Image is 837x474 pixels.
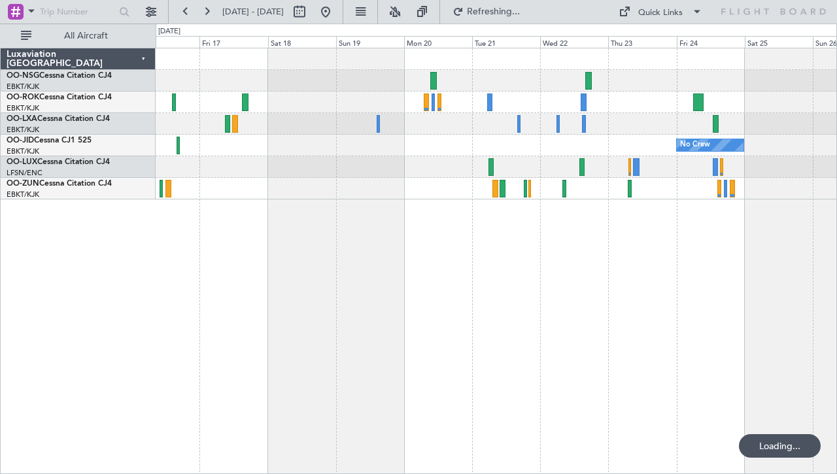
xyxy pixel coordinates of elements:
[540,36,608,48] div: Wed 22
[7,180,39,188] span: OO-ZUN
[745,36,813,48] div: Sat 25
[7,146,39,156] a: EBKT/KJK
[7,82,39,92] a: EBKT/KJK
[7,158,110,166] a: OO-LUXCessna Citation CJ4
[7,190,39,199] a: EBKT/KJK
[404,36,472,48] div: Mon 20
[7,72,112,80] a: OO-NSGCessna Citation CJ4
[7,125,39,135] a: EBKT/KJK
[7,93,112,101] a: OO-ROKCessna Citation CJ4
[638,7,683,20] div: Quick Links
[7,180,112,188] a: OO-ZUNCessna Citation CJ4
[7,103,39,113] a: EBKT/KJK
[7,93,39,101] span: OO-ROK
[739,434,821,458] div: Loading...
[7,137,34,144] span: OO-JID
[7,158,37,166] span: OO-LUX
[7,115,37,123] span: OO-LXA
[677,36,745,48] div: Fri 24
[14,25,142,46] button: All Aircraft
[7,137,92,144] a: OO-JIDCessna CJ1 525
[466,7,521,16] span: Refreshing...
[222,6,284,18] span: [DATE] - [DATE]
[472,36,540,48] div: Tue 21
[131,36,199,48] div: Thu 16
[40,2,115,22] input: Trip Number
[336,36,404,48] div: Sun 19
[268,36,336,48] div: Sat 18
[158,26,180,37] div: [DATE]
[608,36,676,48] div: Thu 23
[447,1,525,22] button: Refreshing...
[7,168,43,178] a: LFSN/ENC
[612,1,709,22] button: Quick Links
[34,31,138,41] span: All Aircraft
[7,115,110,123] a: OO-LXACessna Citation CJ4
[199,36,267,48] div: Fri 17
[7,72,39,80] span: OO-NSG
[680,135,710,155] div: No Crew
